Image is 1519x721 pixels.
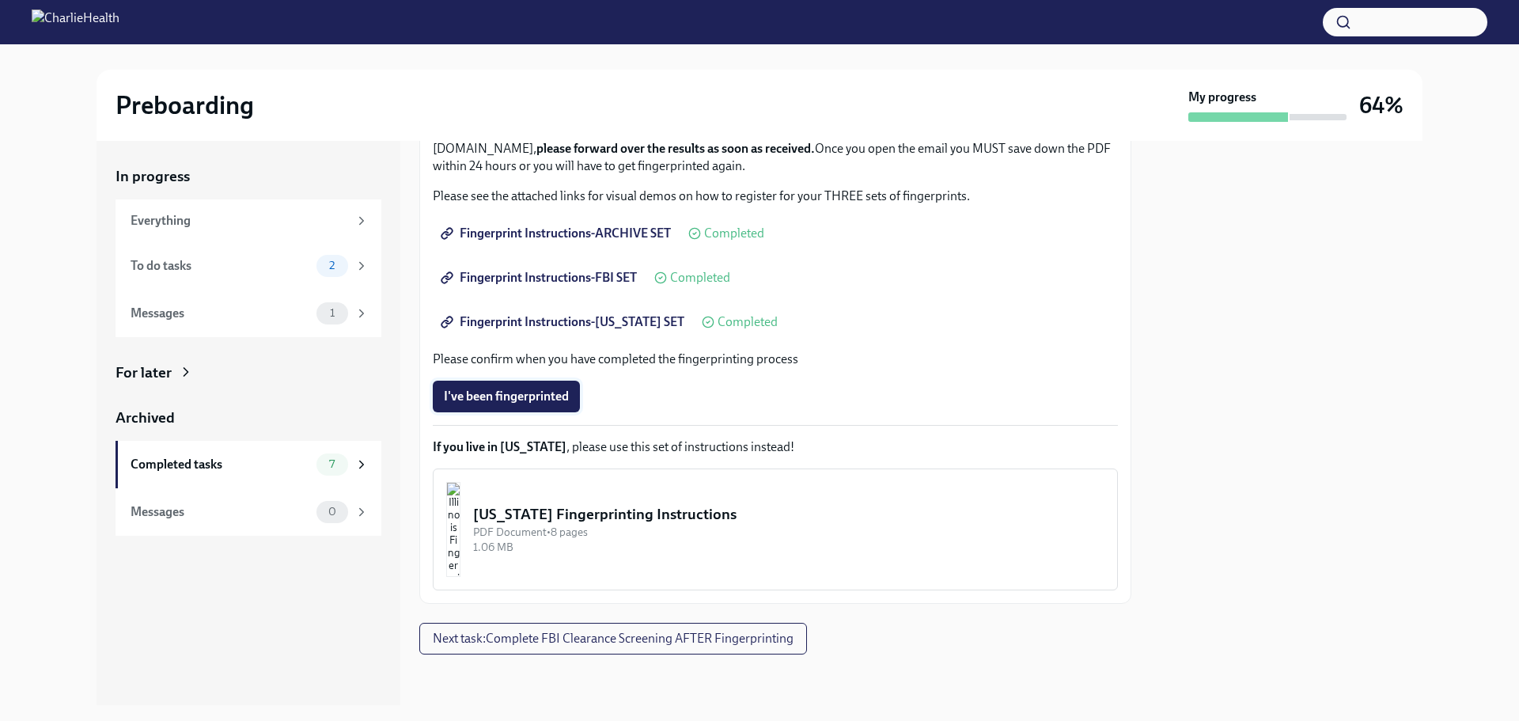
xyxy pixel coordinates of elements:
a: Everything [116,199,381,242]
button: I've been fingerprinted [433,381,580,412]
span: Fingerprint Instructions-FBI SET [444,270,637,286]
a: Fingerprint Instructions-[US_STATE] SET [433,306,695,338]
button: Next task:Complete FBI Clearance Screening AFTER Fingerprinting [419,623,807,655]
span: Completed [718,316,778,328]
a: To do tasks2 [116,242,381,290]
span: 1 [320,307,344,319]
a: Fingerprint Instructions-ARCHIVE SET [433,218,682,249]
p: Please note: Once printed, You will receive the FBI results directly to your personal email from ... [433,123,1118,175]
p: Please see the attached links for visual demos on how to register for your THREE sets of fingerpr... [433,188,1118,205]
strong: please forward over the results as soon as received. [536,141,815,156]
h3: 64% [1359,91,1403,120]
div: For later [116,362,172,383]
a: Fingerprint Instructions-FBI SET [433,262,648,294]
div: Everything [131,212,348,230]
a: For later [116,362,381,383]
span: I've been fingerprinted [444,389,569,404]
span: Completed [704,227,764,240]
h2: Preboarding [116,89,254,121]
a: Messages0 [116,488,381,536]
span: Fingerprint Instructions-ARCHIVE SET [444,226,671,241]
a: Completed tasks7 [116,441,381,488]
span: 2 [320,260,344,271]
button: [US_STATE] Fingerprinting InstructionsPDF Document•8 pages1.06 MB [433,469,1118,590]
a: Archived [116,408,381,428]
p: , please use this set of instructions instead! [433,438,1118,456]
p: Please confirm when you have completed the fingerprinting process [433,351,1118,368]
div: To do tasks [131,257,310,275]
div: 1.06 MB [473,540,1104,555]
a: In progress [116,166,381,187]
div: [US_STATE] Fingerprinting Instructions [473,504,1104,525]
img: CharlieHealth [32,9,119,35]
span: Completed [670,271,730,284]
strong: My progress [1188,89,1256,106]
span: 7 [320,458,344,470]
div: PDF Document • 8 pages [473,525,1104,540]
span: Next task : Complete FBI Clearance Screening AFTER Fingerprinting [433,631,794,647]
a: Messages1 [116,290,381,337]
div: Messages [131,305,310,322]
strong: If you live in [US_STATE] [433,439,566,454]
div: Completed tasks [131,456,310,473]
span: 0 [319,506,346,518]
span: Fingerprint Instructions-[US_STATE] SET [444,314,684,330]
div: Messages [131,503,310,521]
img: Illinois Fingerprinting Instructions [446,482,460,577]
